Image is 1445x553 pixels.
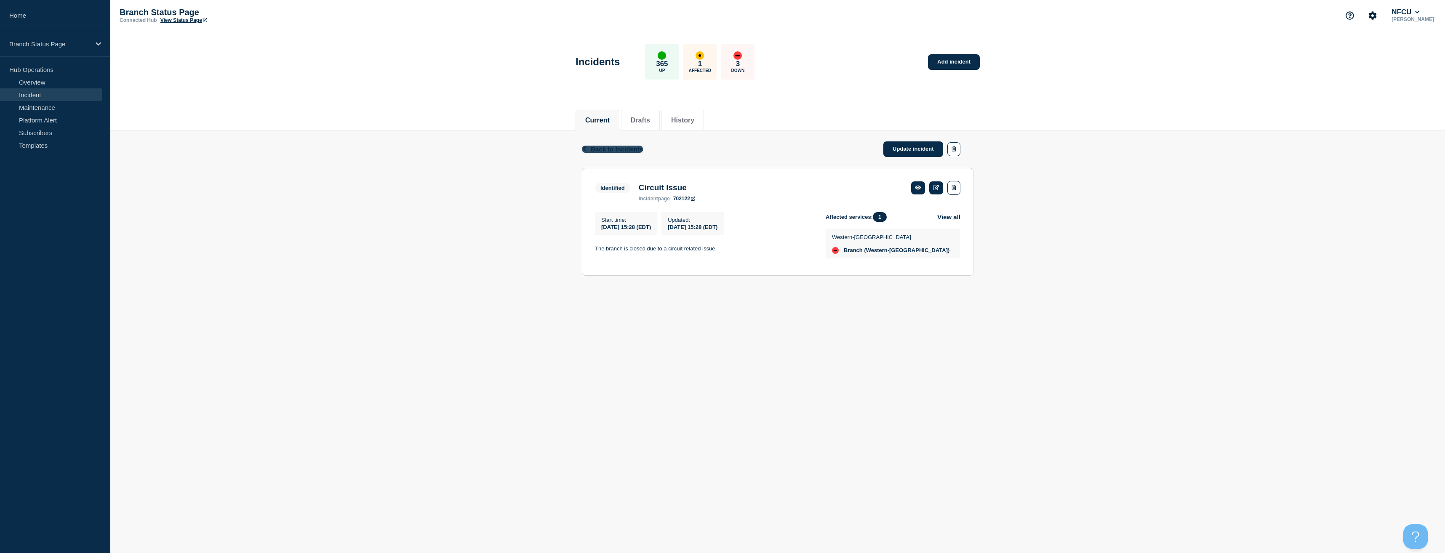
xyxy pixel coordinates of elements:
p: Start time : [601,217,651,223]
p: The branch is closed due to a circuit related issue. [595,245,812,253]
a: Update incident [883,141,943,157]
button: Current [585,117,610,124]
div: [DATE] 15:28 (EDT) [668,223,717,230]
span: Identified [595,183,630,193]
p: Connected Hub [120,17,157,23]
span: Back to Incidents [591,146,643,153]
p: page [639,196,670,202]
p: [PERSON_NAME] [1390,16,1436,22]
p: Branch Status Page [9,40,90,48]
span: 1 [873,212,887,222]
p: Affected [689,68,711,73]
p: Down [731,68,745,73]
span: incident [639,196,658,202]
p: Up [659,68,665,73]
div: affected [696,51,704,60]
p: Updated : [668,217,717,223]
a: 702122 [673,196,695,202]
a: Add incident [928,54,980,70]
button: NFCU [1390,8,1421,16]
button: Back to Incidents [582,146,643,153]
div: up [658,51,666,60]
p: 1 [698,60,702,68]
p: 3 [736,60,740,68]
p: 365 [656,60,668,68]
h3: Circuit Issue [639,183,695,192]
h1: Incidents [576,56,620,68]
button: History [671,117,694,124]
button: Account settings [1364,7,1381,24]
button: Support [1341,7,1359,24]
button: View all [937,212,960,222]
p: Western-[GEOGRAPHIC_DATA] [832,234,949,240]
iframe: Help Scout Beacon - Open [1403,524,1428,549]
div: down [733,51,742,60]
a: View Status Page [160,17,207,23]
span: Branch (Western-[GEOGRAPHIC_DATA]) [844,247,949,254]
button: Drafts [631,117,650,124]
span: [DATE] 15:28 (EDT) [601,224,651,230]
p: Branch Status Page [120,8,288,17]
span: Affected services: [826,212,891,222]
div: down [832,247,839,254]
